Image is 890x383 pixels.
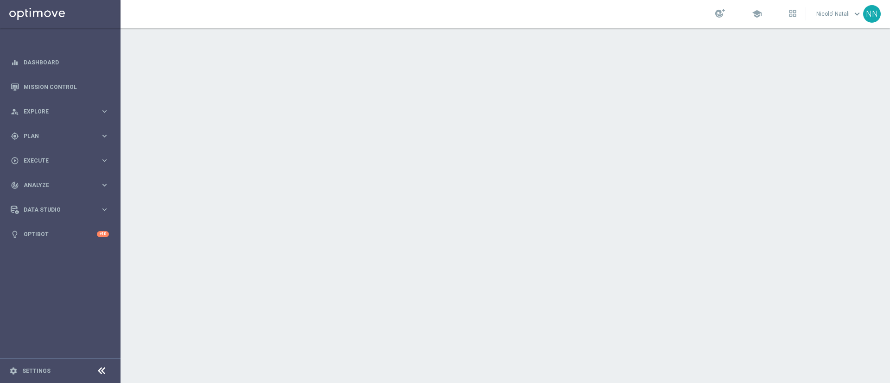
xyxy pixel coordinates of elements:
i: track_changes [11,181,19,189]
i: gps_fixed [11,132,19,140]
a: Dashboard [24,50,109,75]
i: keyboard_arrow_right [100,107,109,116]
a: Settings [22,368,51,374]
button: gps_fixed Plan keyboard_arrow_right [10,132,109,140]
button: track_changes Analyze keyboard_arrow_right [10,182,109,189]
div: +10 [97,231,109,237]
span: keyboard_arrow_down [852,9,862,19]
div: Dashboard [11,50,109,75]
i: keyboard_arrow_right [100,156,109,165]
a: Optibot [24,222,97,246]
a: Nicolo' Natalikeyboard_arrow_down [815,7,863,21]
i: equalizer [11,58,19,67]
div: Execute [11,157,100,165]
div: Optibot [11,222,109,246]
div: Plan [11,132,100,140]
span: Explore [24,109,100,114]
i: keyboard_arrow_right [100,181,109,189]
div: NN [863,5,881,23]
div: Mission Control [11,75,109,99]
span: school [752,9,762,19]
i: play_circle_outline [11,157,19,165]
span: Analyze [24,182,100,188]
button: Mission Control [10,83,109,91]
button: play_circle_outline Execute keyboard_arrow_right [10,157,109,164]
a: Mission Control [24,75,109,99]
div: Data Studio [11,206,100,214]
span: Data Studio [24,207,100,213]
i: keyboard_arrow_right [100,132,109,140]
button: Data Studio keyboard_arrow_right [10,206,109,213]
button: person_search Explore keyboard_arrow_right [10,108,109,115]
button: equalizer Dashboard [10,59,109,66]
i: person_search [11,107,19,116]
i: lightbulb [11,230,19,239]
div: Analyze [11,181,100,189]
span: Plan [24,133,100,139]
span: Execute [24,158,100,163]
i: keyboard_arrow_right [100,205,109,214]
i: settings [9,367,18,375]
div: Explore [11,107,100,116]
button: lightbulb Optibot +10 [10,231,109,238]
